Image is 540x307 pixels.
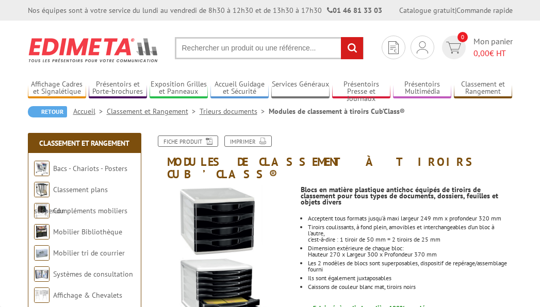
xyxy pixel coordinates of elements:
a: Classement et Rangement [39,139,129,148]
img: devis rapide [388,41,399,54]
h1: Modules de classement à tiroirs Cub’Class® [144,135,520,180]
a: Systèmes de consultation [53,269,133,279]
span: € HT [473,47,513,59]
input: Rechercher un produit ou une référence... [175,37,364,59]
a: Affichage Cadres et Signalétique [28,80,86,97]
a: Bacs - Chariots - Posters [53,164,127,173]
li: Caissons de couleur blanc mat, tiroirs noirs [308,284,513,290]
div: Hauteur 270 x Largeur 300 x Profondeur 370 mm [308,251,513,258]
a: Commande rapide [456,6,513,15]
li: Ils sont également juxtaposables [308,275,513,281]
a: Compléments mobiliers [53,206,127,215]
a: Catalogue gratuit [399,6,455,15]
a: Services Généraux [271,80,330,97]
a: Exposition Grilles et Panneaux [150,80,208,97]
p: Blocs en matière plastique antichoc équipés de tiroirs de classement pour tous types de documents... [301,186,513,205]
a: Présentoirs et Porte-brochures [89,80,147,97]
img: Systèmes de consultation [34,266,50,282]
li: Modules de classement à tiroirs Cub’Class® [269,106,405,116]
div: c’est-à-dire : 1 tiroir de 50 mm = 2 tiroirs de 25 mm [308,236,513,243]
img: Edimeta [28,31,159,69]
a: Classement plans suspendu [34,185,108,215]
img: Bacs - Chariots - Posters [34,161,50,176]
a: devis rapide 0 Mon panier 0,00€ HT [439,36,513,59]
a: Classement et Rangement [454,80,512,97]
img: Classement plans suspendu [34,182,50,197]
li: Les 2 modèles de blocs sont superposables, dispositif de repérage/assemblage fourni [308,260,513,272]
a: Accueil [73,107,107,116]
div: | [399,5,513,15]
img: Mobilier Bibliothèque [34,224,50,240]
img: devis rapide [446,42,461,54]
strong: 01 46 81 33 03 [327,6,382,15]
a: Retour [28,106,67,117]
a: Fiche produit [158,135,218,147]
a: Imprimer [224,135,272,147]
span: Mon panier [473,36,513,59]
a: Accueil Guidage et Sécurité [210,80,269,97]
a: Présentoirs Multimédia [393,80,451,97]
div: Nos équipes sont à votre service du lundi au vendredi de 8h30 à 12h30 et de 13h30 à 17h30 [28,5,382,15]
div: Dimension extérieure de chaque bloc: [308,245,513,251]
a: Trieurs documents [200,107,269,116]
a: Affichage & Chevalets [53,291,122,300]
span: 0,00 [473,48,489,58]
li: Acceptent tous formats jusqu’à maxi largeur 249 mm x profondeur 320 mm [308,215,513,221]
img: devis rapide [417,41,428,54]
img: Mobilier tri de courrier [34,245,50,261]
a: Classement et Rangement [107,107,200,116]
img: Affichage & Chevalets [34,287,50,303]
input: rechercher [341,37,363,59]
a: Mobilier Bibliothèque [53,227,122,236]
a: Mobilier tri de courrier [53,248,125,258]
div: Tiroirs coulissants, à fond plein, amovibles et interchangeables d’un bloc à l’autre, [308,224,513,236]
span: 0 [457,32,468,42]
a: Présentoirs Presse et Journaux [332,80,390,97]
